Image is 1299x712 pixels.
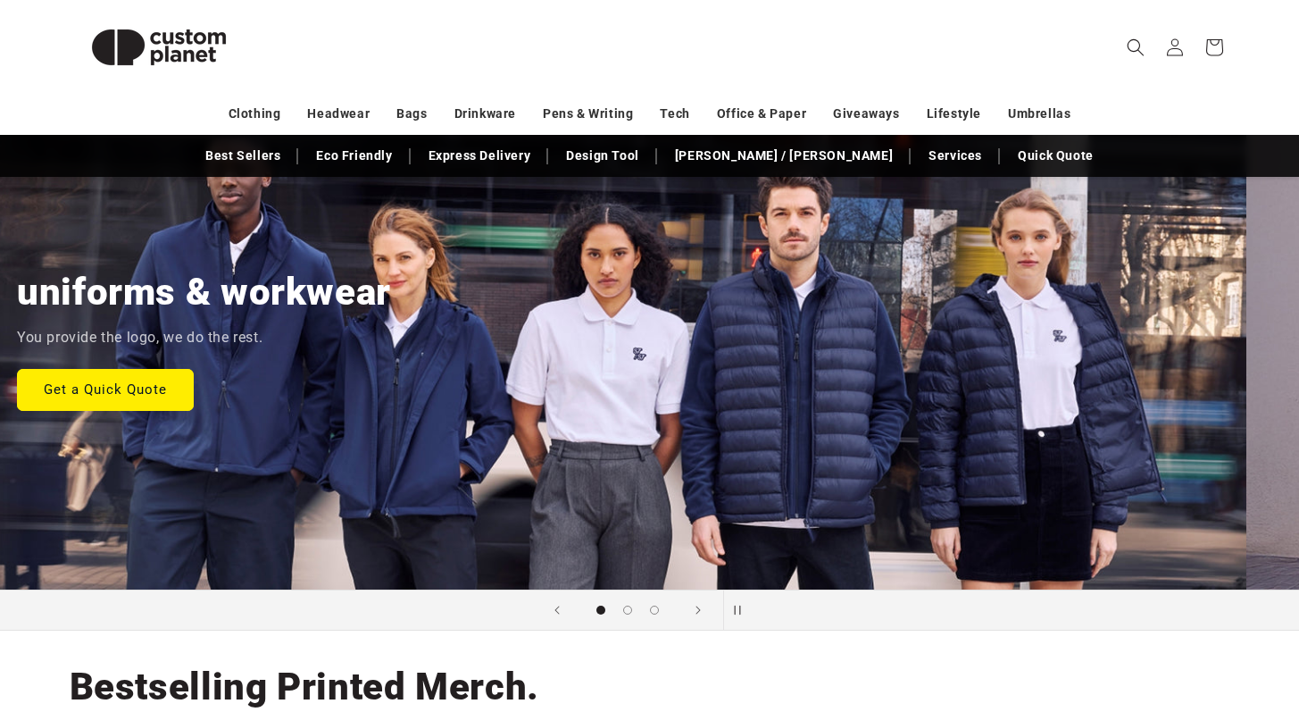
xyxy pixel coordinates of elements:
a: Giveaways [833,98,899,130]
button: Pause slideshow [723,591,762,630]
a: [PERSON_NAME] / [PERSON_NAME] [666,140,902,172]
a: Pens & Writing [543,98,633,130]
a: Office & Paper [717,98,806,130]
a: Express Delivery [420,140,540,172]
a: Best Sellers [196,140,289,172]
p: You provide the logo, we do the rest. [17,325,262,351]
button: Previous slide [537,591,577,630]
a: Services [920,140,991,172]
a: Clothing [229,98,281,130]
iframe: Chat Widget [993,519,1299,712]
h2: uniforms & workwear [17,268,391,316]
button: Load slide 2 of 3 [614,597,641,624]
button: Load slide 3 of 3 [641,597,668,624]
a: Get a Quick Quote [17,368,194,410]
a: Eco Friendly [307,140,401,172]
summary: Search [1116,28,1155,67]
a: Umbrellas [1008,98,1070,130]
a: Headwear [307,98,370,130]
button: Next slide [679,591,718,630]
img: Custom Planet [70,7,248,88]
a: Lifestyle [927,98,981,130]
a: Design Tool [557,140,648,172]
a: Tech [660,98,689,130]
h2: Bestselling Printed Merch. [70,663,539,711]
button: Load slide 1 of 3 [587,597,614,624]
a: Drinkware [454,98,516,130]
a: Bags [396,98,427,130]
a: Quick Quote [1009,140,1103,172]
